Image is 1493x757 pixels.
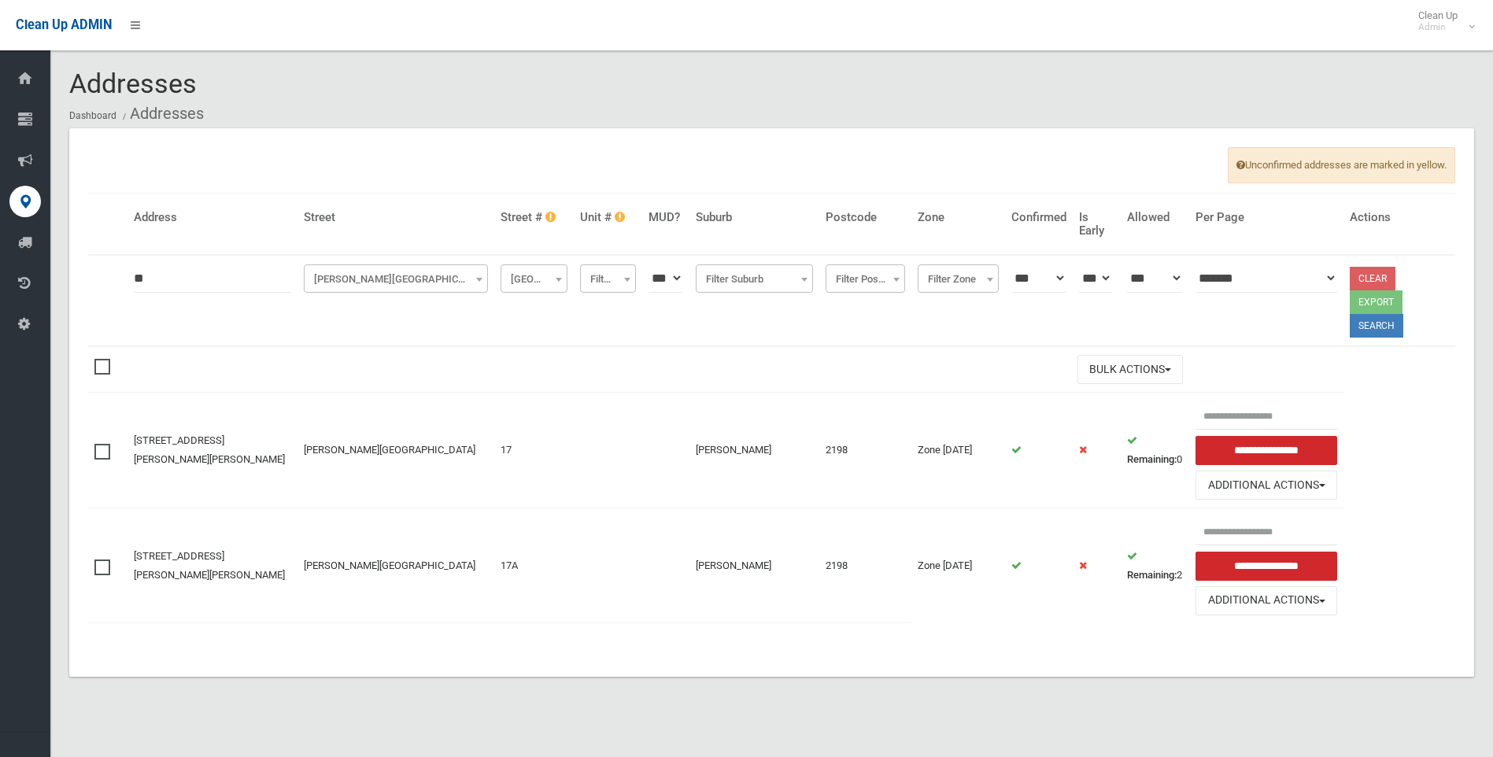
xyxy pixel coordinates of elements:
[504,268,564,290] span: Filter Street #
[1127,453,1177,465] strong: Remaining:
[134,211,291,224] h4: Address
[1418,21,1458,33] small: Admin
[922,268,995,290] span: Filter Zone
[1127,569,1177,581] strong: Remaining:
[1079,211,1114,237] h4: Is Early
[304,211,488,224] h4: Street
[1011,211,1066,224] h4: Confirmed
[826,211,905,224] h4: Postcode
[1350,211,1449,224] h4: Actions
[1121,508,1189,623] td: 2
[1350,314,1403,338] button: Search
[580,211,636,224] h4: Unit #
[1121,393,1189,508] td: 0
[1196,471,1336,500] button: Additional Actions
[134,434,285,465] a: [STREET_ADDRESS][PERSON_NAME][PERSON_NAME]
[911,393,1005,508] td: Zone [DATE]
[918,211,999,224] h4: Zone
[584,268,632,290] span: Filter Unit #
[308,268,484,290] span: Saric Avenue (GEORGES HALL)
[819,508,911,623] td: 2198
[501,264,567,293] span: Filter Street #
[16,17,112,32] span: Clean Up ADMIN
[494,393,574,508] td: 17
[69,110,116,121] a: Dashboard
[1077,355,1183,384] button: Bulk Actions
[918,264,999,293] span: Filter Zone
[1350,290,1402,314] button: Export
[696,211,814,224] h4: Suburb
[297,393,494,508] td: [PERSON_NAME][GEOGRAPHIC_DATA]
[119,99,204,128] li: Addresses
[1350,267,1395,290] a: Clear
[819,393,911,508] td: 2198
[830,268,901,290] span: Filter Postcode
[1410,9,1473,33] span: Clean Up
[297,508,494,623] td: [PERSON_NAME][GEOGRAPHIC_DATA]
[696,264,814,293] span: Filter Suburb
[826,264,905,293] span: Filter Postcode
[494,508,574,623] td: 17A
[1127,211,1183,224] h4: Allowed
[501,211,567,224] h4: Street #
[1228,147,1455,183] span: Unconfirmed addresses are marked in yellow.
[134,550,285,581] a: [STREET_ADDRESS][PERSON_NAME][PERSON_NAME]
[700,268,810,290] span: Filter Suburb
[304,264,488,293] span: Saric Avenue (GEORGES HALL)
[911,508,1005,623] td: Zone [DATE]
[1196,586,1336,615] button: Additional Actions
[689,508,820,623] td: [PERSON_NAME]
[649,211,683,224] h4: MUD?
[69,68,197,99] span: Addresses
[689,393,820,508] td: [PERSON_NAME]
[1196,211,1336,224] h4: Per Page
[580,264,636,293] span: Filter Unit #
